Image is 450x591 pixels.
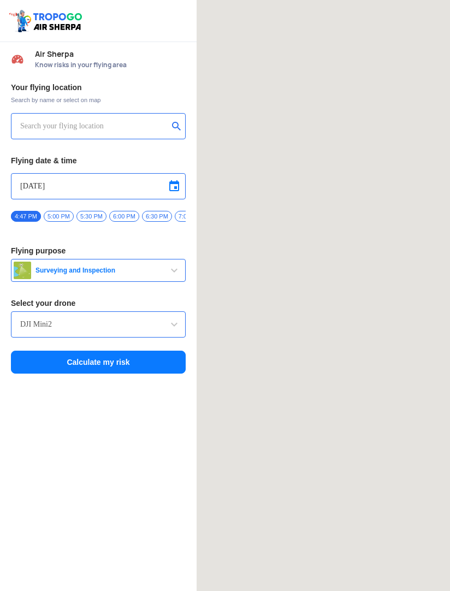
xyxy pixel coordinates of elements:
[11,259,186,282] button: Surveying and Inspection
[11,351,186,374] button: Calculate my risk
[11,247,186,255] h3: Flying purpose
[175,211,205,222] span: 7:00 PM
[8,8,86,33] img: ic_tgdronemaps.svg
[35,50,186,58] span: Air Sherpa
[11,157,186,164] h3: Flying date & time
[76,211,106,222] span: 5:30 PM
[35,61,186,69] span: Know risks in your flying area
[109,211,139,222] span: 6:00 PM
[142,211,172,222] span: 6:30 PM
[11,211,41,222] span: 4:47 PM
[20,120,168,133] input: Search your flying location
[11,96,186,104] span: Search by name or select on map
[11,299,186,307] h3: Select your drone
[20,180,176,193] input: Select Date
[31,266,168,275] span: Surveying and Inspection
[11,84,186,91] h3: Your flying location
[44,211,74,222] span: 5:00 PM
[11,52,24,66] img: Risk Scores
[20,318,176,331] input: Search by name or Brand
[14,262,31,279] img: survey.png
